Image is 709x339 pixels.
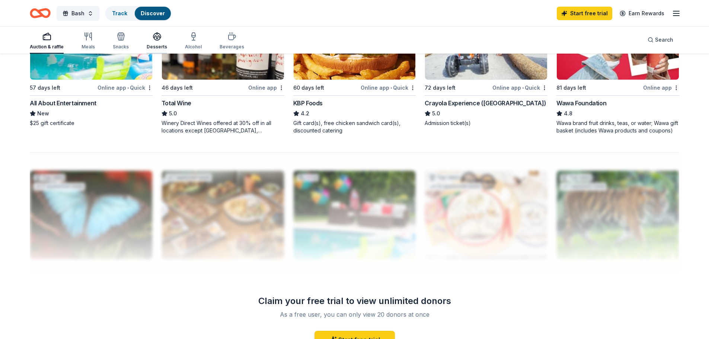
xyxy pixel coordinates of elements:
a: Start free trial [557,7,612,20]
span: 5.0 [169,109,177,118]
div: Online app [248,83,284,92]
div: Auction & raffle [30,44,64,50]
div: KBP Foods [293,99,323,108]
span: Search [655,35,673,44]
div: Wawa Foundation [556,99,606,108]
div: Wawa brand fruit drinks, teas, or water; Wawa gift basket (includes Wawa products and coupons) [556,119,679,134]
div: Total Wine [162,99,191,108]
a: Home [30,4,51,22]
button: Beverages [220,29,244,54]
div: Beverages [220,44,244,50]
div: Online app Quick [361,83,416,92]
div: 81 days left [556,83,586,92]
div: Online app Quick [492,83,547,92]
div: Meals [82,44,95,50]
div: Gift card(s), free chicken sandwich card(s), discounted catering [293,119,416,134]
div: Claim your free trial to view unlimited donors [247,295,462,307]
span: • [390,85,392,91]
button: Snacks [113,29,129,54]
div: All About Entertainment [30,99,96,108]
div: Alcohol [185,44,202,50]
button: Search [642,32,679,47]
span: Bash [71,9,84,18]
button: Alcohol [185,29,202,54]
div: Admission ticket(s) [425,119,547,127]
button: Bash [57,6,99,21]
div: 60 days left [293,83,324,92]
a: Track [112,10,127,16]
a: Discover [141,10,165,16]
div: As a free user, you can only view 20 donors at once [256,310,453,319]
span: 4.2 [301,109,309,118]
a: Earn Rewards [615,7,669,20]
span: • [127,85,129,91]
button: Desserts [147,29,167,54]
div: Winery Direct Wines offered at 30% off in all locations except [GEOGRAPHIC_DATA], [GEOGRAPHIC_DAT... [162,119,284,134]
span: 4.8 [564,109,572,118]
span: 5.0 [432,109,440,118]
div: Online app [643,83,679,92]
div: Online app Quick [98,83,153,92]
div: 57 days left [30,83,60,92]
button: TrackDiscover [105,6,172,21]
div: Snacks [113,44,129,50]
div: Desserts [147,44,167,50]
button: Auction & raffle [30,29,64,54]
span: New [37,109,49,118]
button: Meals [82,29,95,54]
div: 72 days left [425,83,456,92]
div: 46 days left [162,83,193,92]
div: Crayola Experience ([GEOGRAPHIC_DATA]) [425,99,546,108]
div: $25 gift certificate [30,119,153,127]
span: • [522,85,524,91]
